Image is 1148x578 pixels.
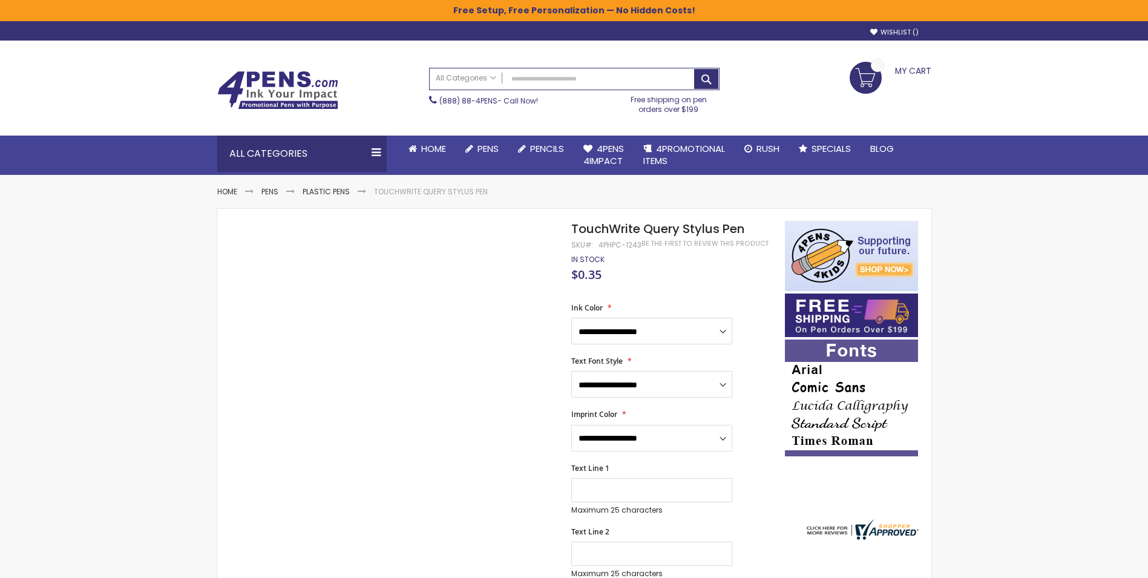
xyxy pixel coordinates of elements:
[812,142,851,155] span: Specials
[571,255,605,264] div: Availability
[785,221,918,291] img: 4pens 4 kids
[571,409,617,419] span: Imprint Color
[217,186,237,197] a: Home
[574,136,634,175] a: 4Pens4impact
[436,73,496,83] span: All Categories
[530,142,564,155] span: Pencils
[303,186,350,197] a: Plastic Pens
[508,136,574,162] a: Pencils
[571,240,594,250] strong: SKU
[870,28,919,37] a: Wishlist
[599,240,641,250] div: 4PHPC-1243
[804,519,919,540] img: 4pens.com widget logo
[571,266,602,283] span: $0.35
[261,186,278,197] a: Pens
[477,142,499,155] span: Pens
[870,142,894,155] span: Blog
[571,463,609,473] span: Text Line 1
[789,136,861,162] a: Specials
[439,96,497,106] a: (888) 88-4PENS
[785,294,918,337] img: Free shipping on orders over $199
[756,142,779,155] span: Rush
[735,136,789,162] a: Rush
[571,220,744,237] span: TouchWrite Query Stylus Pen
[421,142,446,155] span: Home
[785,340,918,456] img: font-personalization-examples
[571,505,732,515] p: Maximum 25 characters
[643,142,725,167] span: 4PROMOTIONAL ITEMS
[571,303,603,313] span: Ink Color
[804,532,919,542] a: 4pens.com certificate URL
[217,71,338,110] img: 4Pens Custom Pens and Promotional Products
[618,90,720,114] div: Free shipping on pen orders over $199
[861,136,904,162] a: Blog
[583,142,624,167] span: 4Pens 4impact
[456,136,508,162] a: Pens
[571,254,605,264] span: In stock
[217,136,387,172] div: All Categories
[399,136,456,162] a: Home
[641,239,769,248] a: Be the first to review this product
[571,356,623,366] span: Text Font Style
[571,527,609,537] span: Text Line 2
[439,96,538,106] span: - Call Now!
[374,187,488,197] li: TouchWrite Query Stylus Pen
[634,136,735,175] a: 4PROMOTIONALITEMS
[430,68,502,88] a: All Categories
